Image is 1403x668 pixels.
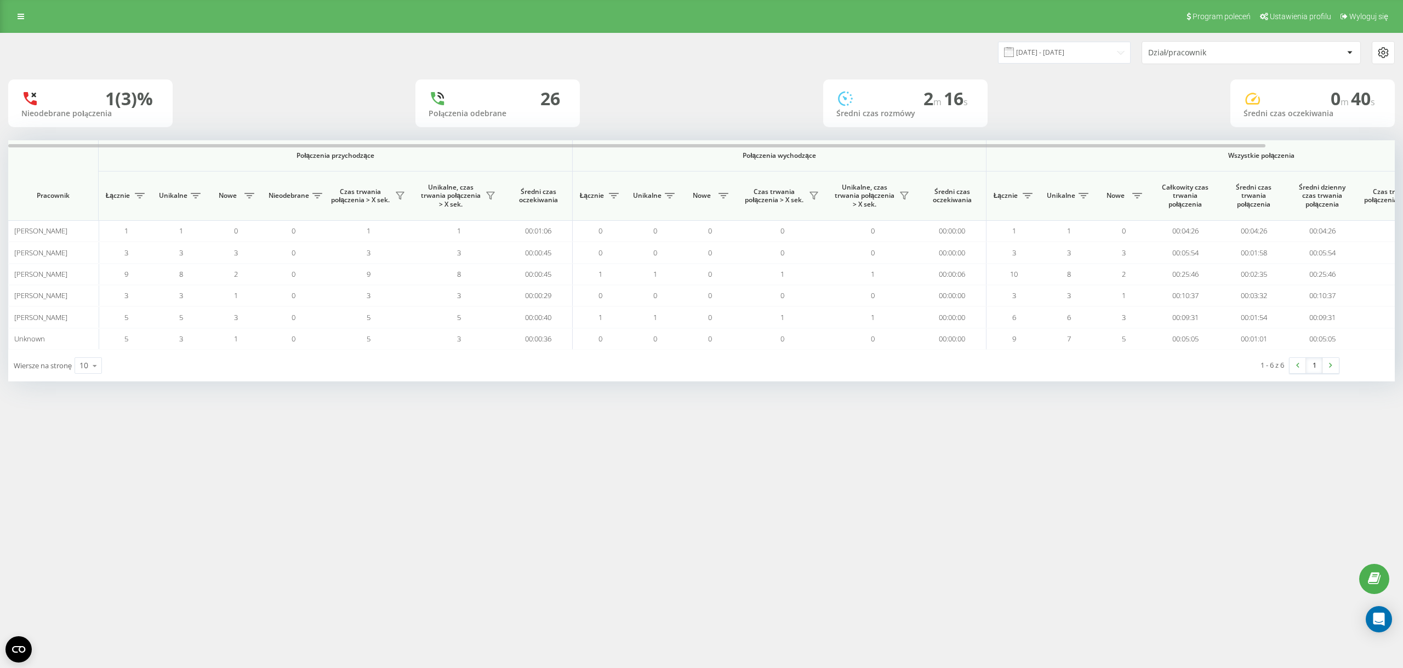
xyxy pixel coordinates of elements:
[540,88,560,109] div: 26
[1193,12,1251,21] span: Program poleceń
[1219,306,1288,328] td: 00:01:54
[1102,191,1129,200] span: Nowe
[1012,312,1016,322] span: 6
[105,88,153,109] div: 1 (3)%
[992,191,1019,200] span: Łącznie
[708,312,712,322] span: 0
[124,248,128,258] span: 3
[780,248,784,258] span: 0
[1122,248,1126,258] span: 3
[179,312,183,322] span: 5
[1012,334,1016,344] span: 9
[833,183,896,209] span: Unikalne, czas trwania połączenia > X sek.
[598,226,602,236] span: 0
[14,361,72,370] span: Wiersze na stronę
[598,290,602,300] span: 0
[1288,306,1356,328] td: 00:09:31
[780,226,784,236] span: 0
[1151,264,1219,285] td: 00:25:46
[457,312,461,322] span: 5
[918,264,986,285] td: 00:00:06
[429,109,567,118] div: Połączenia odebrane
[598,151,961,160] span: Połączenia wychodzące
[234,312,238,322] span: 3
[1371,96,1375,108] span: s
[367,226,370,236] span: 1
[1331,87,1351,110] span: 0
[367,312,370,322] span: 5
[1366,606,1392,632] div: Open Intercom Messenger
[504,242,573,263] td: 00:00:45
[1341,96,1351,108] span: m
[1351,87,1375,110] span: 40
[512,187,564,204] span: Średni czas oczekiwania
[292,226,295,236] span: 0
[1288,242,1356,263] td: 00:05:54
[836,109,974,118] div: Średni czas rozmówy
[329,187,392,204] span: Czas trwania połączenia > X sek.
[292,334,295,344] span: 0
[104,191,132,200] span: Łącznie
[234,334,238,344] span: 1
[1067,269,1071,279] span: 8
[292,290,295,300] span: 0
[1047,191,1075,200] span: Unikalne
[14,226,67,236] span: [PERSON_NAME]
[653,248,657,258] span: 0
[21,109,159,118] div: Nieodebrane połączenia
[124,290,128,300] span: 3
[598,334,602,344] span: 0
[598,269,602,279] span: 1
[1261,359,1284,370] div: 1 - 6 z 6
[159,191,187,200] span: Unikalne
[367,290,370,300] span: 3
[598,248,602,258] span: 0
[124,226,128,236] span: 1
[124,334,128,344] span: 5
[944,87,968,110] span: 16
[1122,269,1126,279] span: 2
[653,334,657,344] span: 0
[1151,242,1219,263] td: 00:05:54
[1288,220,1356,242] td: 00:04:26
[918,242,986,263] td: 00:00:00
[780,269,784,279] span: 1
[918,220,986,242] td: 00:00:00
[292,269,295,279] span: 0
[179,269,183,279] span: 8
[14,248,67,258] span: [PERSON_NAME]
[871,248,875,258] span: 0
[653,226,657,236] span: 0
[367,334,370,344] span: 5
[918,285,986,306] td: 00:00:00
[653,312,657,322] span: 1
[14,334,45,344] span: Unknown
[871,226,875,236] span: 0
[578,191,606,200] span: Łącznie
[1067,226,1071,236] span: 1
[504,285,573,306] td: 00:00:29
[653,269,657,279] span: 1
[214,191,241,200] span: Nowe
[923,87,944,110] span: 2
[598,312,602,322] span: 1
[124,312,128,322] span: 5
[14,312,67,322] span: [PERSON_NAME]
[457,226,461,236] span: 1
[871,312,875,322] span: 1
[292,248,295,258] span: 0
[918,306,986,328] td: 00:00:00
[708,290,712,300] span: 0
[1306,358,1322,373] a: 1
[1012,248,1016,258] span: 3
[457,334,461,344] span: 3
[1012,226,1016,236] span: 1
[780,334,784,344] span: 0
[1288,285,1356,306] td: 00:10:37
[292,312,295,322] span: 0
[367,269,370,279] span: 9
[234,226,238,236] span: 0
[1067,290,1071,300] span: 3
[708,248,712,258] span: 0
[5,636,32,663] button: Open CMP widget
